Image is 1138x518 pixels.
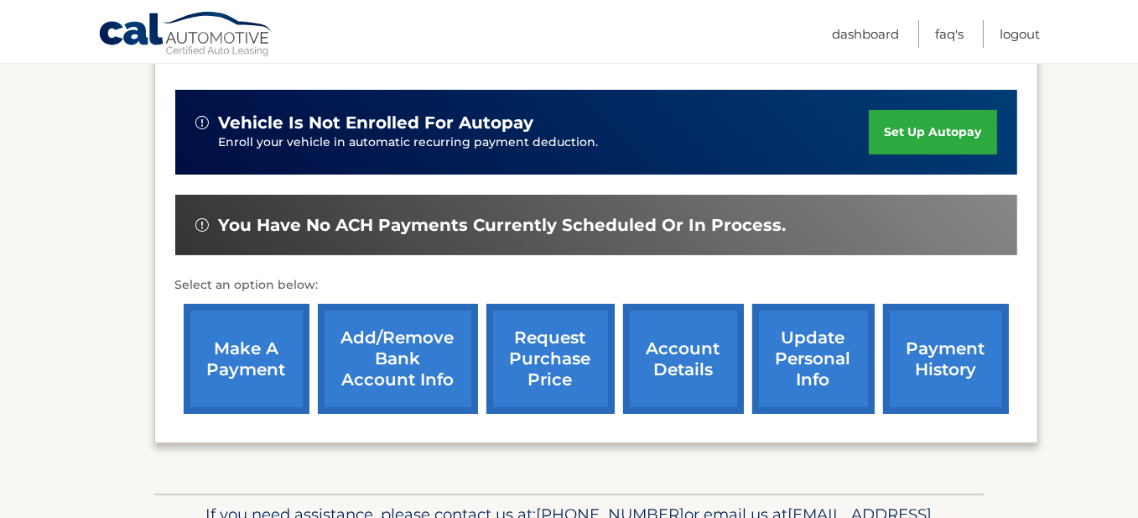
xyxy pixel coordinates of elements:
[98,11,274,60] a: Cal Automotive
[184,304,309,414] a: make a payment
[623,304,744,414] a: account details
[318,304,478,414] a: Add/Remove bank account info
[1000,20,1040,48] a: Logout
[486,304,615,414] a: request purchase price
[195,218,209,232] img: alert-white.svg
[175,275,1017,296] p: Select an option below:
[219,133,870,152] p: Enroll your vehicle in automatic recurring payment deduction.
[219,215,787,236] span: You have no ACH payments currently scheduled or in process.
[832,20,899,48] a: Dashboard
[935,20,964,48] a: FAQ's
[869,110,996,154] a: set up autopay
[219,112,534,133] span: vehicle is not enrolled for autopay
[195,116,209,129] img: alert-white.svg
[752,304,875,414] a: update personal info
[883,304,1009,414] a: payment history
